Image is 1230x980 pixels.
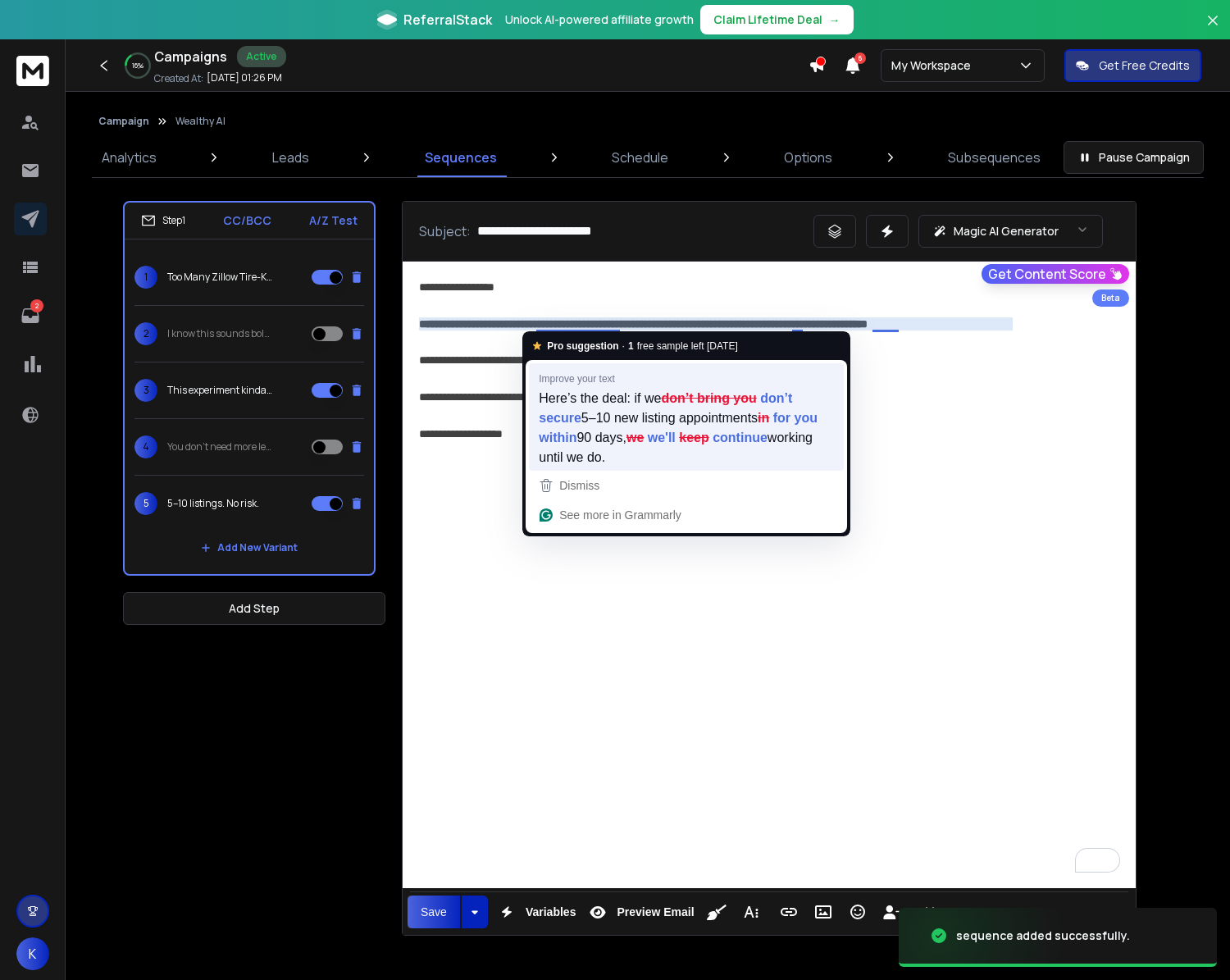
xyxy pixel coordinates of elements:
[918,215,1103,248] button: Magic AI Generator
[854,52,866,64] span: 6
[505,11,694,28] p: Unlock AI-powered affiliate growth
[237,46,286,67] div: Active
[167,497,259,510] p: 5–10 listings. No risk.
[167,271,272,284] p: Too Many Zillow Tire-Kickers?
[134,492,157,515] span: 5
[1099,57,1190,74] p: Get Free Credits
[14,299,47,332] a: 2
[175,115,225,128] p: Wealthy AI
[207,71,282,84] p: [DATE] 01:26 PM
[102,148,157,167] p: Analytics
[701,896,732,928] button: Clean HTML
[808,896,839,928] button: Insert Image (⌘P)
[948,148,1041,167] p: Subsequences
[877,896,908,928] button: Insert Unsubscribe Link
[954,223,1059,239] p: Magic AI Generator
[167,384,272,397] p: This experiment kinda shocked us 😳
[154,72,203,85] p: Created At:
[309,212,358,229] p: A/Z Test
[774,138,842,177] a: Options
[188,531,311,564] button: Add New Variant
[262,138,319,177] a: Leads
[134,435,157,458] span: 4
[134,266,157,289] span: 1
[167,327,272,340] p: I know this sounds bold 👀
[1202,10,1223,49] button: Close banner
[92,138,166,177] a: Analytics
[132,61,143,71] p: 16 %
[167,440,272,454] p: You don’t need more leads.
[408,896,460,928] button: Save
[403,262,1136,888] div: To enrich screen reader interactions, please activate Accessibility in Grammarly extension settings
[154,47,227,66] h1: Campaigns
[522,905,580,919] span: Variables
[842,896,873,928] button: Emoticons
[491,896,580,928] button: Variables
[415,138,507,177] a: Sequences
[700,5,854,34] button: Claim Lifetime Deal→
[612,148,668,167] p: Schedule
[134,322,157,345] span: 2
[956,928,1130,944] div: sequence added successfully.
[419,221,471,241] p: Subject:
[602,138,678,177] a: Schedule
[272,148,309,167] p: Leads
[16,937,49,970] button: K
[134,379,157,402] span: 3
[613,905,697,919] span: Preview Email
[1064,141,1204,174] button: Pause Campaign
[141,213,185,228] div: Step 1
[425,148,497,167] p: Sequences
[1064,49,1201,82] button: Get Free Credits
[891,57,977,74] p: My Workspace
[123,592,385,625] button: Add Step
[938,138,1050,177] a: Subsequences
[98,115,149,128] button: Campaign
[223,212,271,229] p: CC/BCC
[403,10,492,30] span: ReferralStack
[123,201,376,576] li: Step1CC/BCCA/Z Test1Too Many Zillow Tire-Kickers?2I know this sounds bold 👀3This experiment kinda...
[1092,289,1129,307] div: Beta
[982,264,1129,284] button: Get Content Score
[30,299,43,312] p: 2
[773,896,804,928] button: Insert Link (⌘K)
[582,896,697,928] button: Preview Email
[829,11,840,28] span: →
[736,896,767,928] button: More Text
[784,148,832,167] p: Options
